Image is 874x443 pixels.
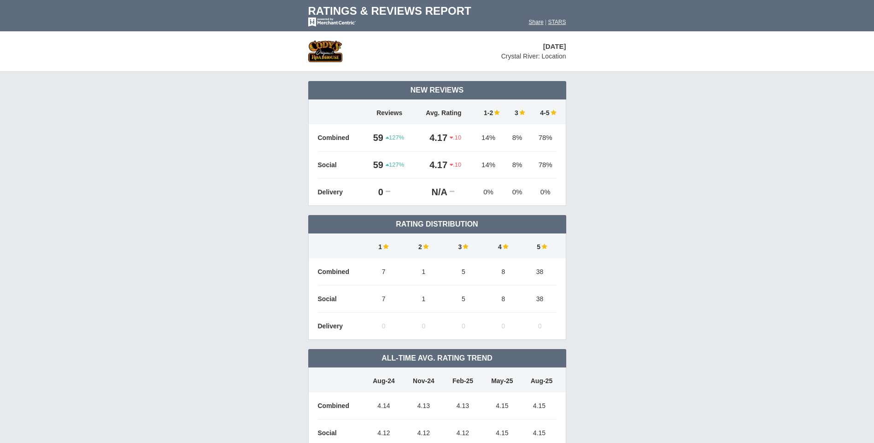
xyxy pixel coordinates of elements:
img: star-full-15.png [550,109,557,116]
span: 0 [462,322,465,330]
span: 0 [422,322,425,330]
span: 0 [538,322,542,330]
span: .10 [450,161,461,169]
td: 4.15 [482,392,522,420]
td: 1 [404,258,444,286]
img: star-full-15.png [462,243,469,250]
td: 4-5 [530,99,557,124]
td: Aug-25 [522,367,556,392]
img: stars-dbmc-codys-original-roadhouse-logo-50.png [308,41,342,62]
td: 8 [483,258,523,286]
td: Combined [318,258,364,286]
td: 14% [472,152,504,179]
td: Combined [318,392,364,420]
td: 78% [530,152,557,179]
td: Reviews [364,99,415,124]
td: 0% [504,179,530,206]
td: 2 [404,233,444,258]
img: star-full-15.png [493,109,500,116]
td: 1 [364,233,404,258]
img: star-full-15.png [422,243,429,250]
td: Delivery [318,313,364,340]
td: 59 [364,124,386,152]
td: 7 [364,258,404,286]
td: Aug-24 [364,367,404,392]
td: 3 [444,233,484,258]
span: 127% [386,161,404,169]
td: 14% [472,124,504,152]
img: mc-powered-by-logo-white-103.png [308,17,356,27]
img: star-full-15.png [540,243,547,250]
td: 0% [530,179,557,206]
td: 5 [444,258,484,286]
td: 5 [523,233,557,258]
span: [DATE] [543,42,566,50]
td: 0 [364,179,386,206]
td: 59 [364,152,386,179]
span: | [545,19,546,25]
td: Nov-24 [404,367,443,392]
td: All-Time Avg. Rating Trend [308,349,566,367]
td: Social [318,152,364,179]
td: 38 [523,286,557,313]
span: 127% [386,134,404,142]
td: New Reviews [308,81,566,99]
td: 3 [504,99,530,124]
img: star-full-15.png [502,243,509,250]
td: 4.17 [415,124,450,152]
td: Rating Distribution [308,215,566,233]
td: 4 [483,233,523,258]
td: 4.17 [415,152,450,179]
td: Feb-25 [443,367,482,392]
td: 1-2 [472,99,504,124]
td: 5 [444,286,484,313]
td: 4.14 [364,392,404,420]
img: star-full-15.png [518,109,525,116]
td: 8% [504,124,530,152]
td: Combined [318,124,364,152]
span: 0 [501,322,505,330]
td: 7 [364,286,404,313]
span: Crystal River: Location [501,52,566,60]
td: Social [318,286,364,313]
td: 4.13 [404,392,443,420]
a: STARS [548,19,566,25]
span: .10 [450,134,461,142]
a: Share [529,19,544,25]
td: 8 [483,286,523,313]
td: 1 [404,286,444,313]
td: N/A [415,179,450,206]
img: star-full-15.png [382,243,389,250]
td: Avg. Rating [415,99,472,124]
span: 0 [382,322,386,330]
td: 38 [523,258,557,286]
td: Delivery [318,179,364,206]
td: 78% [530,124,557,152]
td: 0% [472,179,504,206]
td: May-25 [482,367,522,392]
td: 8% [504,152,530,179]
td: 4.15 [522,392,556,420]
td: 4.13 [443,392,482,420]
